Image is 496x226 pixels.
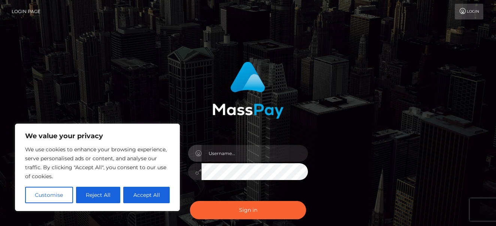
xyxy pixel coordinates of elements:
p: We use cookies to enhance your browsing experience, serve personalised ads or content, and analys... [25,145,170,181]
a: Login [455,4,483,19]
button: Reject All [76,187,121,203]
p: We value your privacy [25,131,170,140]
a: Login Page [12,4,40,19]
img: MassPay Login [212,62,284,119]
button: Sign in [190,201,306,219]
button: Customise [25,187,73,203]
div: We value your privacy [15,124,180,211]
input: Username... [202,145,308,162]
button: Accept All [123,187,170,203]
